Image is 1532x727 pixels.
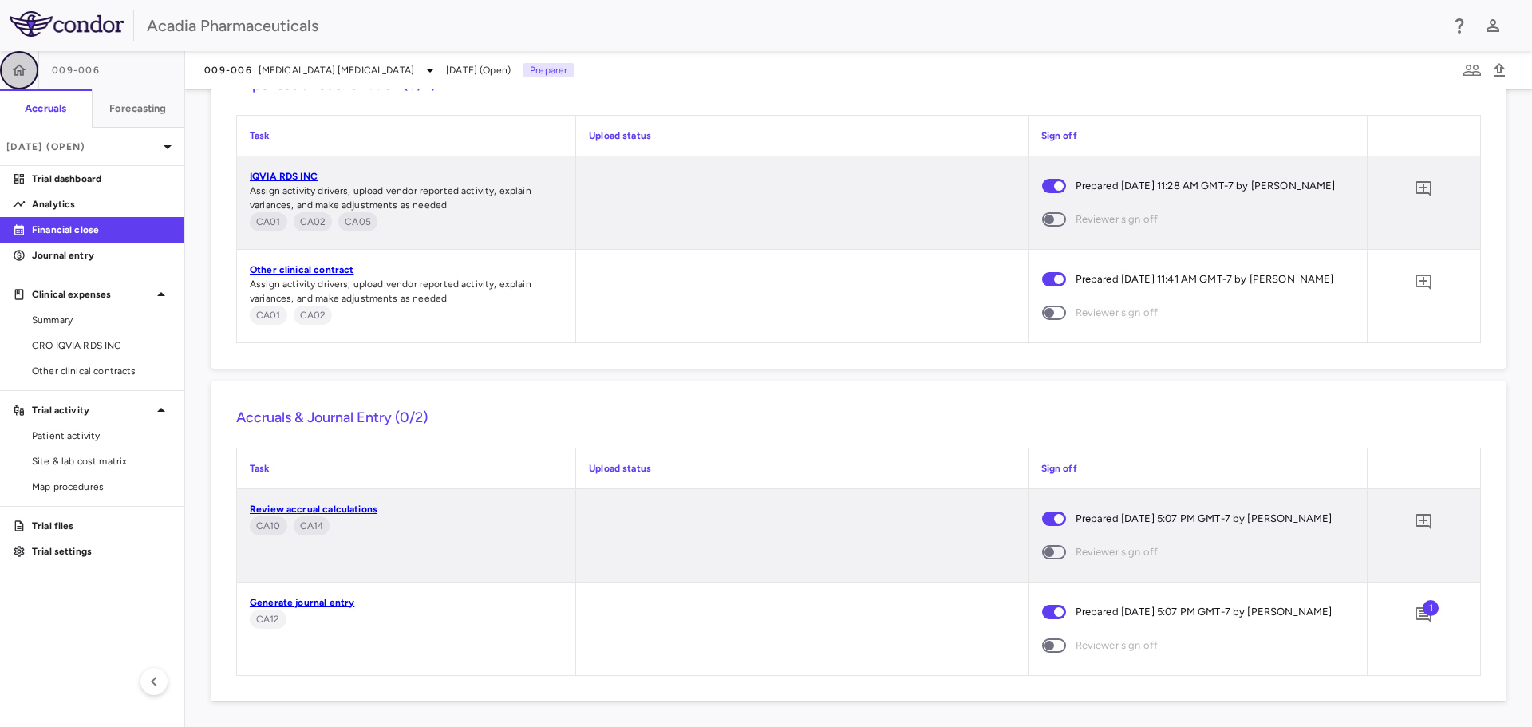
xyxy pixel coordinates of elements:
p: Upload status [589,461,1014,476]
span: On a quarterly basis, a meeting is held between ClinOps, FP&A and Accounting, to ensure informati... [294,516,330,535]
span: Summary [32,313,171,327]
h6: Accruals [25,101,66,116]
button: Add comment [1410,269,1437,296]
span: Monthly, the Accounting Manager, or designee, updates the Clinical Trial Workbooks based on infor... [294,306,333,325]
span: 009-006 [52,64,100,77]
p: Clinical expenses [32,287,152,302]
span: Reviewer sign off [1076,304,1159,322]
p: Task [250,461,563,476]
span: CA12 [250,612,286,626]
img: logo-full-SnFGN8VE.png [10,11,124,37]
p: Trial dashboard [32,172,171,186]
span: Monthly, the Purchase Order reports and Invoice Registers are ran from Coupa to facilitate the Cl... [250,516,287,535]
p: Trial files [32,519,171,533]
p: Journal entry [32,248,171,263]
p: Financial close [32,223,171,237]
span: Prepared [DATE] 11:41 AM GMT-7 by [PERSON_NAME] [1076,271,1334,288]
a: Review accrual calculations [250,504,377,515]
span: As new or amended R&D (clinical trial and other R&D) contracts are executed, the Accounting Manag... [250,306,287,325]
span: CA02 [294,215,333,229]
button: Add comment [1410,508,1437,535]
div: Acadia Pharmaceuticals [147,14,1439,38]
p: Upload status [589,128,1014,143]
span: Other clinical contracts [32,364,171,378]
p: Sign off [1041,461,1354,476]
span: CA01 [250,215,287,229]
a: Other clinical contract [250,264,353,275]
span: Reviewer sign off [1076,211,1159,228]
a: Generate journal entry [250,597,354,608]
span: Map procedures [32,480,171,494]
span: CRO IQVIA RDS INC [32,338,171,353]
span: CA10 [250,519,287,533]
span: Quarterly, the Company reconciles our CRO Direct Labor expenses to the CRO’s estimate. As materia... [338,212,377,231]
svg: Add comment [1414,606,1433,625]
span: Journal entries are prepared by the Accounting Manager for Clinical Trial Accruals, and reviewed ... [250,610,286,629]
span: Site & lab cost matrix [32,454,171,468]
span: Assign activity drivers, upload vendor reported activity, explain variances, and make adjustments... [250,185,531,211]
span: Prepared [DATE] 5:07 PM GMT-7 by [PERSON_NAME] [1076,603,1333,621]
span: 009-006 [204,64,252,77]
p: Trial activity [32,403,152,417]
p: Analytics [32,197,171,211]
span: CA01 [250,308,287,322]
span: CA02 [294,308,333,322]
span: As new or amended R&D (clinical trial and other R&D) contracts are executed, the Accounting Manag... [250,212,287,231]
p: Trial settings [32,544,171,559]
p: Sign off [1041,128,1354,143]
span: Prepared [DATE] 11:28 AM GMT-7 by [PERSON_NAME] [1076,177,1336,195]
span: Assign activity drivers, upload vendor reported activity, explain variances, and make adjustments... [250,279,531,304]
h6: Forecasting [109,101,167,116]
span: Reviewer sign off [1076,543,1159,561]
span: Reviewer sign off [1076,637,1159,654]
p: Task [250,128,563,143]
span: CA14 [294,519,330,533]
span: [DATE] (Open) [446,63,511,77]
h6: Accruals & Journal Entry (0/2) [236,407,1481,429]
p: Preparer [523,63,574,77]
svg: Add comment [1414,273,1433,292]
button: Add comment [1410,176,1437,203]
span: CA05 [338,215,377,229]
a: IQVIA RDS INC [250,171,318,182]
span: Monthly, the Accounting Manager, or designee, updates the Clinical Trial Workbooks based on infor... [294,212,333,231]
span: Prepared [DATE] 5:07 PM GMT-7 by [PERSON_NAME] [1076,510,1333,527]
button: Add comment [1410,602,1437,629]
span: [MEDICAL_DATA] [MEDICAL_DATA] [259,63,414,77]
p: [DATE] (Open) [6,140,158,154]
svg: Add comment [1414,512,1433,531]
span: 1 [1423,600,1439,616]
svg: Add comment [1414,180,1433,199]
span: Patient activity [32,429,171,443]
